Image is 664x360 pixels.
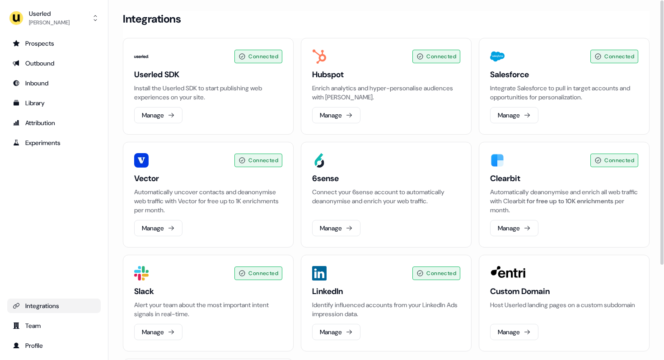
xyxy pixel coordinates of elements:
[29,9,70,18] div: Userled
[13,59,95,68] div: Outbound
[248,52,278,61] span: Connected
[490,69,638,80] h3: Salesforce
[7,338,101,353] a: Go to profile
[134,107,182,123] button: Manage
[312,107,360,123] button: Manage
[490,286,638,297] h3: Custom Domain
[490,84,638,102] p: Integrate Salesforce to pull in target accounts and opportunities for personalization.
[13,98,95,108] div: Library
[604,156,634,165] span: Connected
[426,52,456,61] span: Connected
[13,341,95,350] div: Profile
[248,156,278,165] span: Connected
[13,118,95,127] div: Attribution
[7,7,101,29] button: Userled[PERSON_NAME]
[7,96,101,110] a: Go to templates
[7,299,101,313] a: Go to integrations
[312,300,460,318] p: Identify influenced accounts from your LinkedIn Ads impression data.
[604,52,634,61] span: Connected
[134,286,282,297] h3: Slack
[13,321,95,330] div: Team
[312,173,460,184] h3: 6sense
[7,56,101,70] a: Go to outbound experience
[312,84,460,102] p: Enrich analytics and hyper-personalise audiences with [PERSON_NAME].
[134,187,282,215] p: Automatically uncover contacts and deanonymise web traffic with Vector for free up to 1K enrichme...
[134,84,282,102] p: Install the Userled SDK to start publishing web experiences on your site.
[7,318,101,333] a: Go to team
[134,300,282,318] p: Alert your team about the most important intent signals in real-time.
[134,220,182,236] button: Manage
[527,197,613,205] span: for free up to 10K enrichments
[7,136,101,150] a: Go to experiments
[312,220,360,236] button: Manage
[13,138,95,147] div: Experiments
[312,69,460,80] h3: Hubspot
[13,79,95,88] div: Inbound
[490,324,538,340] button: Manage
[312,286,460,297] h3: LinkedIn
[490,187,638,215] div: Automatically deanonymise and enrich all web traffic with Clearbit per month.
[490,220,538,236] button: Manage
[134,324,182,340] button: Manage
[134,153,149,168] img: Vector image
[490,300,638,309] p: Host Userled landing pages on a custom subdomain
[134,173,282,184] h3: Vector
[490,107,538,123] button: Manage
[426,269,456,278] span: Connected
[29,18,70,27] div: [PERSON_NAME]
[13,301,95,310] div: Integrations
[7,36,101,51] a: Go to prospects
[13,39,95,48] div: Prospects
[248,269,278,278] span: Connected
[312,324,360,340] button: Manage
[134,69,282,80] h3: Userled SDK
[312,187,460,206] p: Connect your 6sense account to automatically deanonymise and enrich your web traffic.
[7,116,101,130] a: Go to attribution
[7,76,101,90] a: Go to Inbound
[490,173,638,184] h3: Clearbit
[123,12,181,26] h3: Integrations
